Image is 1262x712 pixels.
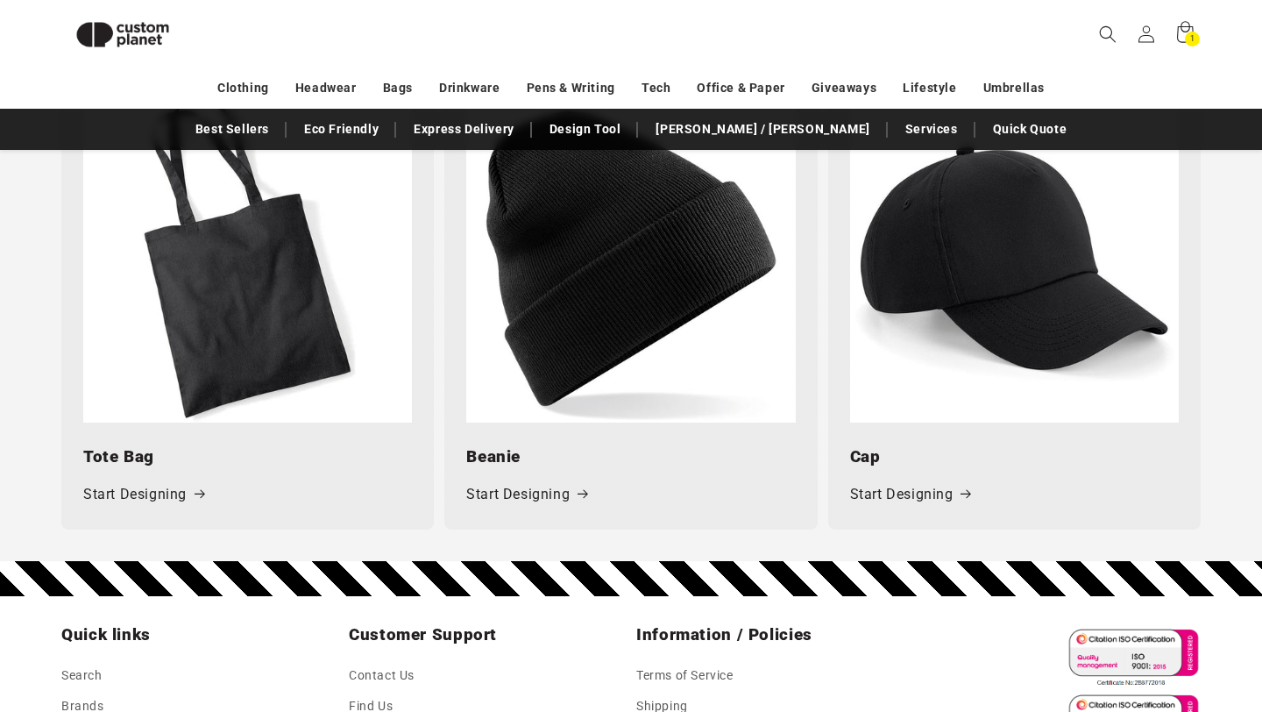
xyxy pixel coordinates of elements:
[961,523,1262,712] iframe: Chat Widget
[697,73,784,103] a: Office & Paper
[383,73,413,103] a: Bags
[295,73,357,103] a: Headwear
[83,482,204,508] a: Start Designing
[61,7,184,62] img: Custom Planet
[187,114,278,145] a: Best Sellers
[636,624,913,645] h2: Information / Policies
[903,73,956,103] a: Lifestyle
[1088,15,1127,53] summary: Search
[983,73,1045,103] a: Umbrellas
[636,665,734,691] a: Terms of Service
[850,445,1179,469] h3: Cap
[295,114,387,145] a: Eco Friendly
[984,114,1076,145] a: Quick Quote
[541,114,630,145] a: Design Tool
[850,482,971,508] a: Start Designing
[466,445,795,469] h3: Beanie
[642,73,670,103] a: Tech
[1190,32,1195,46] span: 1
[647,114,878,145] a: [PERSON_NAME] / [PERSON_NAME]
[897,114,967,145] a: Services
[466,94,795,423] img: Original cuffed beanie
[812,73,876,103] a: Giveaways
[466,482,587,508] a: Start Designing
[83,445,412,469] h3: Tote Bag
[61,665,103,691] a: Search
[349,665,415,691] a: Contact Us
[61,624,338,645] h2: Quick links
[405,114,523,145] a: Express Delivery
[217,73,269,103] a: Clothing
[527,73,615,103] a: Pens & Writing
[439,73,500,103] a: Drinkware
[349,624,626,645] h2: Customer Support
